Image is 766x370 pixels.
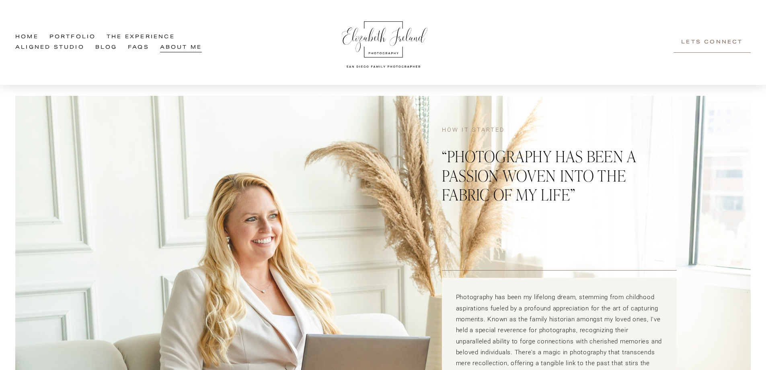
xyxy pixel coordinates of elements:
[337,14,430,71] img: Elizabeth Ireland Photography San Diego Family Photographer
[15,32,39,43] a: Home
[442,126,677,134] h4: how it started
[107,33,175,42] span: The Experience
[674,32,751,53] a: Lets Connect
[95,42,117,53] a: Blog
[442,147,677,203] h2: “Photography has been a passion woven into the fabric of my life”
[107,32,175,43] a: folder dropdown
[49,32,96,43] a: Portfolio
[128,42,149,53] a: FAQs
[160,42,202,53] a: About Me
[15,42,84,53] a: Aligned Studio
